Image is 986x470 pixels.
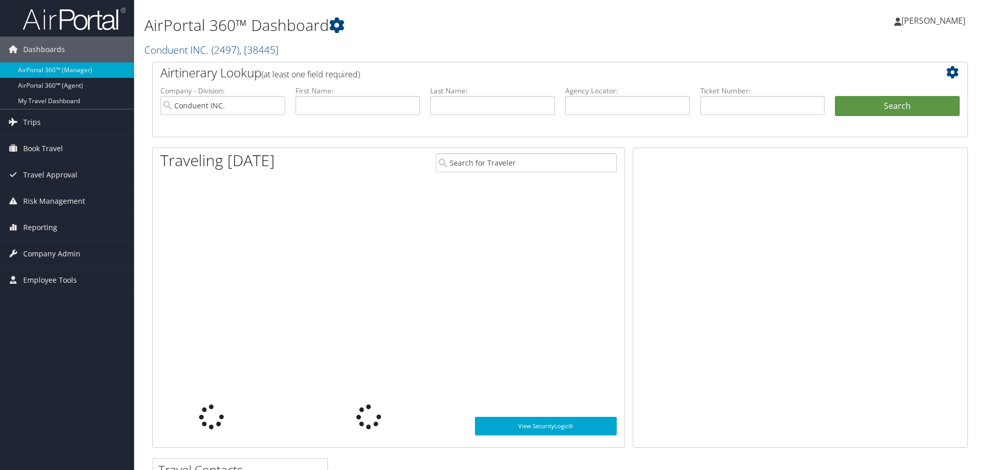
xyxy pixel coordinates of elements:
[23,136,63,161] span: Book Travel
[211,43,239,57] span: ( 2497 )
[160,86,285,96] label: Company - Division:
[23,241,80,267] span: Company Admin
[894,5,976,36] a: [PERSON_NAME]
[239,43,278,57] span: , [ 38445 ]
[23,109,41,135] span: Trips
[23,37,65,62] span: Dashboards
[144,43,278,57] a: Conduent INC.
[835,96,960,117] button: Search
[23,7,126,31] img: airportal-logo.png
[23,188,85,214] span: Risk Management
[901,15,965,26] span: [PERSON_NAME]
[430,86,555,96] label: Last Name:
[436,153,617,172] input: Search for Traveler
[23,215,57,240] span: Reporting
[700,86,825,96] label: Ticket Number:
[23,162,77,188] span: Travel Approval
[160,150,275,171] h1: Traveling [DATE]
[23,267,77,293] span: Employee Tools
[475,417,617,435] a: View SecurityLogic®
[261,69,360,80] span: (at least one field required)
[144,14,699,36] h1: AirPortal 360™ Dashboard
[295,86,420,96] label: First Name:
[160,64,892,82] h2: Airtinerary Lookup
[565,86,690,96] label: Agency Locator:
